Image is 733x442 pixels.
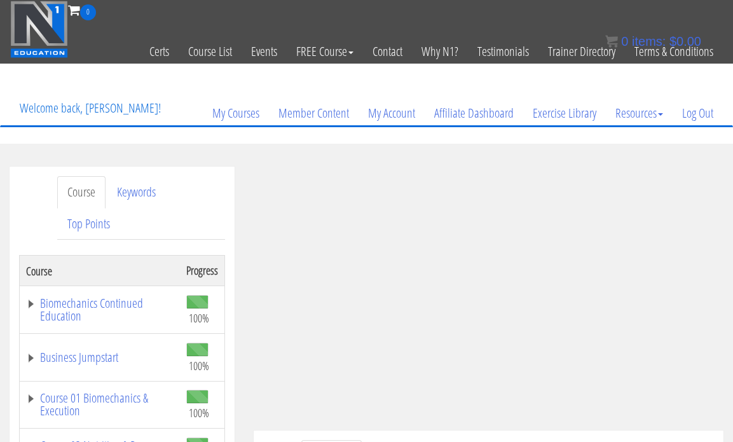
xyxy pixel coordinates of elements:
a: 0 [68,1,96,18]
p: Welcome back, [PERSON_NAME]! [10,83,170,134]
th: Progress [180,256,225,286]
span: 0 [80,4,96,20]
a: Log Out [673,83,723,144]
a: Course 01 Biomechanics & Execution [26,392,174,417]
th: Course [20,256,181,286]
span: 100% [189,359,209,373]
span: 0 [621,34,628,48]
a: Top Points [57,208,120,240]
a: Testimonials [468,20,538,83]
a: My Account [359,83,425,144]
a: Course List [179,20,242,83]
a: Why N1? [412,20,468,83]
a: Trainer Directory [538,20,625,83]
a: My Courses [203,83,269,144]
a: Events [242,20,287,83]
a: Member Content [269,83,359,144]
a: Exercise Library [523,83,606,144]
span: $ [669,34,676,48]
span: 100% [189,311,209,325]
a: FREE Course [287,20,363,83]
a: Certs [140,20,179,83]
a: Terms & Conditions [625,20,723,83]
a: Biomechanics Continued Education [26,297,174,322]
a: Business Jumpstart [26,351,174,364]
a: Affiliate Dashboard [425,83,523,144]
a: Resources [606,83,673,144]
img: n1-education [10,1,68,58]
a: Course [57,176,106,209]
a: Contact [363,20,412,83]
span: 100% [189,406,209,420]
a: 0 items: $0.00 [605,34,701,48]
img: icon11.png [605,35,618,48]
span: items: [632,34,666,48]
a: Keywords [107,176,166,209]
bdi: 0.00 [669,34,701,48]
